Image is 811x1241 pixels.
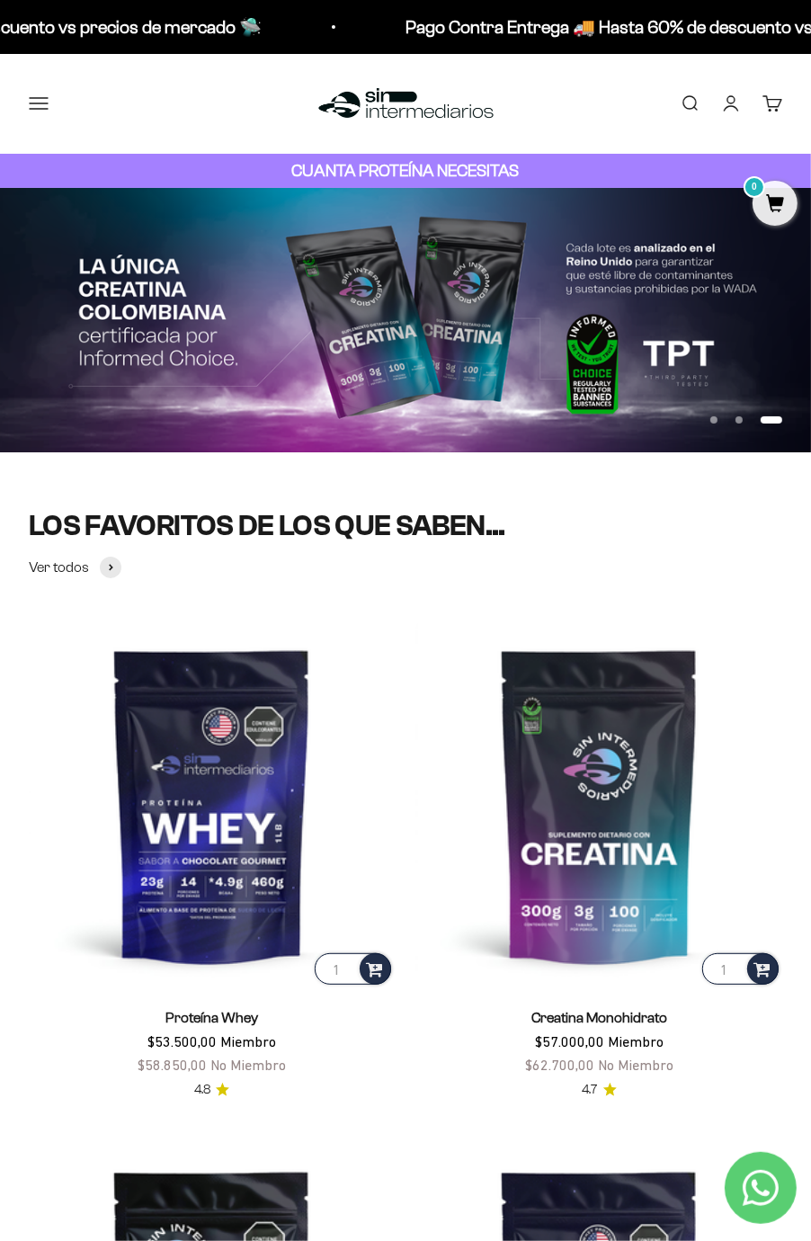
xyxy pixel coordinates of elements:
span: No Miembro [598,1057,673,1073]
span: Miembro [608,1033,664,1049]
span: $58.850,00 [138,1057,207,1073]
mark: 0 [744,176,765,198]
span: Miembro [220,1033,276,1049]
a: Creatina Monohidrato [531,1010,667,1025]
a: 4.84.8 de 5.0 estrellas [194,1080,229,1100]
split-lines: LOS FAVORITOS DE LOS QUE SABEN... [29,510,505,541]
strong: CUANTA PROTEÍNA NECESITAS [292,161,520,180]
a: Ver todos [29,556,121,579]
span: 4.8 [194,1080,210,1100]
img: Creatina Monohidrato [416,622,782,988]
span: No Miembro [210,1057,286,1073]
a: Proteína Whey [165,1010,258,1025]
a: 4.74.7 de 5.0 estrellas [583,1080,617,1100]
span: Ver todos [29,556,89,579]
a: 0 [753,195,798,215]
span: $62.700,00 [525,1057,594,1073]
span: 4.7 [583,1080,598,1100]
span: $57.000,00 [535,1033,604,1049]
img: Proteína Whey [29,622,395,988]
span: $53.500,00 [147,1033,217,1049]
